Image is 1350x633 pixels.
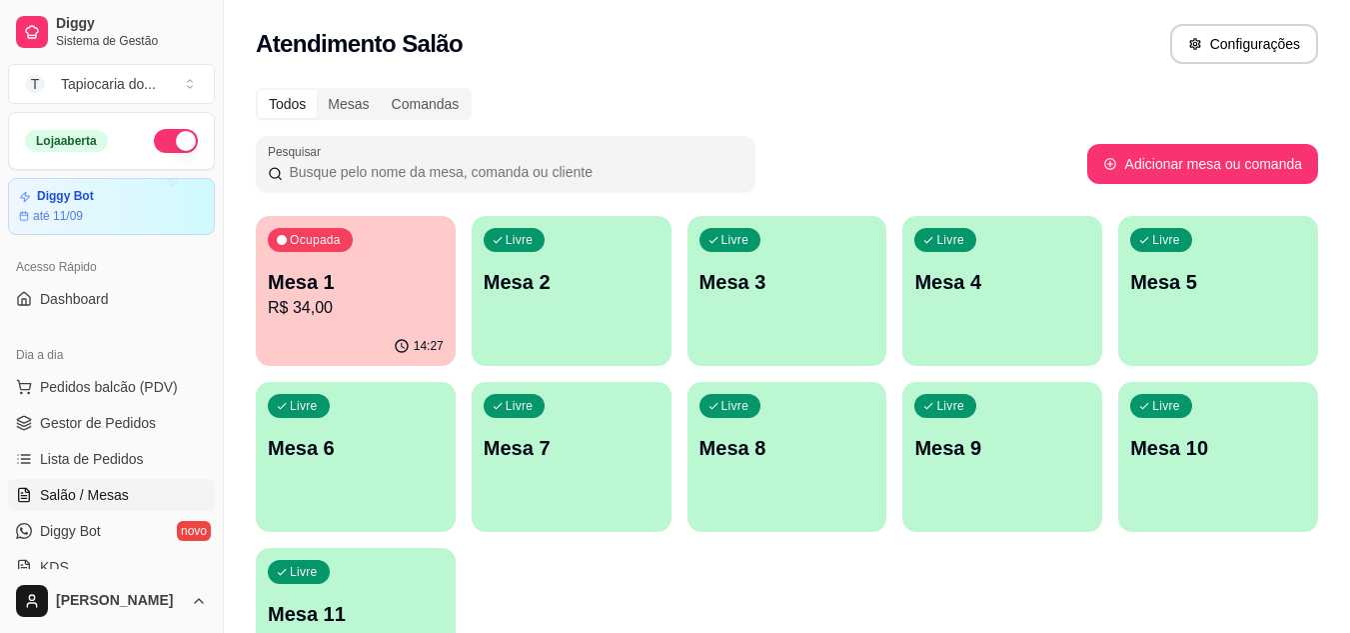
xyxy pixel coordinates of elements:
div: Acesso Rápido [8,251,215,283]
p: Mesa 2 [484,268,660,296]
p: Mesa 7 [484,434,660,462]
button: Configurações [1170,24,1318,64]
div: Dia a dia [8,339,215,371]
p: Mesa 9 [914,434,1090,462]
span: Diggy Bot [40,521,101,541]
article: Diggy Bot [37,189,94,204]
p: Livre [1152,398,1180,414]
span: T [25,74,45,94]
span: Dashboard [40,289,109,309]
p: R$ 34,00 [268,296,444,320]
button: OcupadaMesa 1R$ 34,0014:27 [256,216,456,366]
p: Livre [936,398,964,414]
p: Livre [506,232,534,248]
span: Pedidos balcão (PDV) [40,377,178,397]
label: Pesquisar [268,143,328,160]
h2: Atendimento Salão [256,28,463,60]
a: Gestor de Pedidos [8,407,215,439]
button: LivreMesa 10 [1118,382,1318,532]
button: LivreMesa 3 [687,216,887,366]
p: Mesa 5 [1130,268,1306,296]
span: Lista de Pedidos [40,449,144,469]
div: Mesas [317,90,380,118]
button: LivreMesa 2 [472,216,672,366]
span: [PERSON_NAME] [56,592,183,610]
p: Mesa 11 [268,600,444,628]
p: Livre [506,398,534,414]
button: LivreMesa 5 [1118,216,1318,366]
input: Pesquisar [283,162,743,182]
a: Dashboard [8,283,215,315]
p: Livre [290,564,318,580]
button: Alterar Status [154,129,198,153]
p: Mesa 3 [699,268,875,296]
p: Mesa 1 [268,268,444,296]
div: Loja aberta [25,130,108,152]
p: Mesa 10 [1130,434,1306,462]
article: até 11/09 [33,208,83,224]
p: Mesa 4 [914,268,1090,296]
span: KDS [40,557,69,577]
button: LivreMesa 8 [687,382,887,532]
span: Salão / Mesas [40,485,129,505]
span: Sistema de Gestão [56,33,207,49]
p: Livre [936,232,964,248]
div: Todos [258,90,317,118]
button: LivreMesa 7 [472,382,672,532]
span: Diggy [56,15,207,33]
a: KDS [8,551,215,583]
button: Pedidos balcão (PDV) [8,371,215,403]
div: Tapiocaria do ... [61,74,156,94]
span: Gestor de Pedidos [40,413,156,433]
a: Salão / Mesas [8,479,215,511]
p: Livre [721,398,749,414]
button: Select a team [8,64,215,104]
a: DiggySistema de Gestão [8,8,215,56]
button: LivreMesa 9 [902,382,1102,532]
p: Livre [290,398,318,414]
button: [PERSON_NAME] [8,577,215,625]
p: Livre [721,232,749,248]
p: 14:27 [414,338,444,354]
p: Ocupada [290,232,341,248]
button: Adicionar mesa ou comanda [1087,144,1318,184]
button: LivreMesa 4 [902,216,1102,366]
div: Comandas [381,90,471,118]
button: LivreMesa 6 [256,382,456,532]
a: Diggy Botaté 11/09 [8,178,215,235]
p: Livre [1152,232,1180,248]
p: Mesa 8 [699,434,875,462]
a: Lista de Pedidos [8,443,215,475]
a: Diggy Botnovo [8,515,215,547]
p: Mesa 6 [268,434,444,462]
